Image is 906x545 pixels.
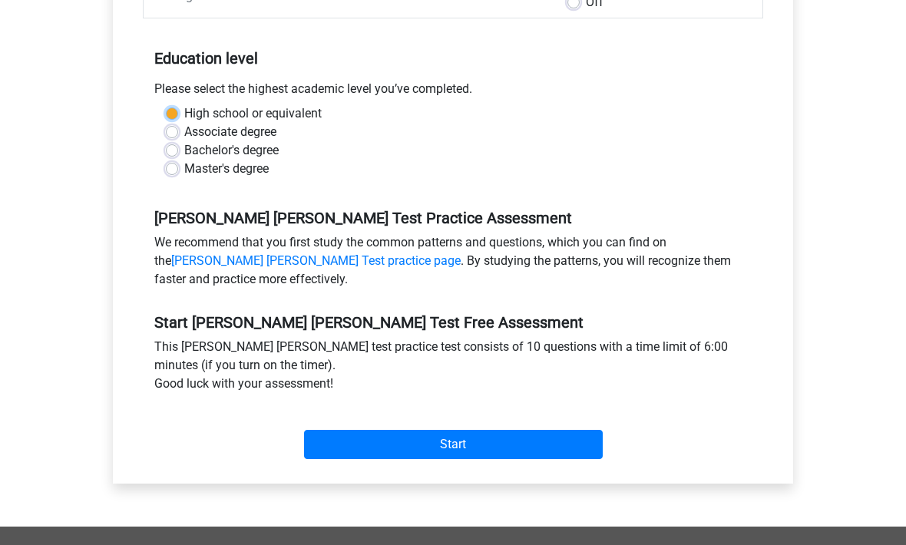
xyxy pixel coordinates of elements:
[184,141,279,160] label: Bachelor's degree
[184,160,269,178] label: Master's degree
[154,209,752,227] h5: [PERSON_NAME] [PERSON_NAME] Test Practice Assessment
[184,123,276,141] label: Associate degree
[304,430,603,459] input: Start
[171,253,461,268] a: [PERSON_NAME] [PERSON_NAME] Test practice page
[154,313,752,332] h5: Start [PERSON_NAME] [PERSON_NAME] Test Free Assessment
[154,43,752,74] h5: Education level
[143,338,763,399] div: This [PERSON_NAME] [PERSON_NAME] test practice test consists of 10 questions with a time limit of...
[143,80,763,104] div: Please select the highest academic level you’ve completed.
[184,104,322,123] label: High school or equivalent
[143,233,763,295] div: We recommend that you first study the common patterns and questions, which you can find on the . ...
